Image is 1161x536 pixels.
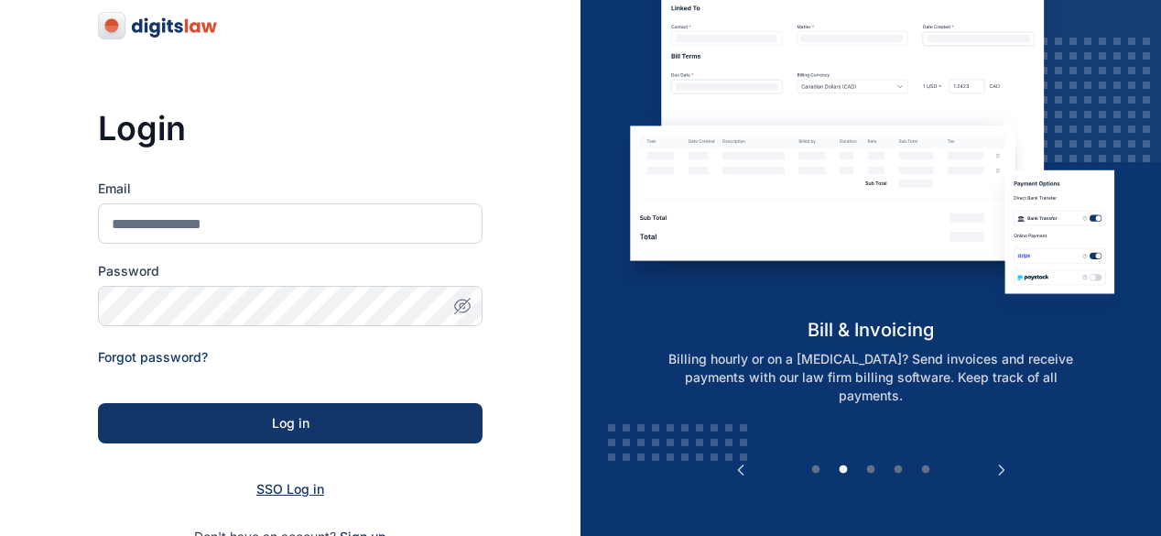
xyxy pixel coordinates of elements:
[636,350,1105,405] p: Billing hourly or on a [MEDICAL_DATA]? Send invoices and receive payments with our law firm billi...
[834,461,852,479] button: 2
[98,110,483,147] h3: Login
[98,403,483,443] button: Log in
[917,461,935,479] button: 5
[732,461,750,479] button: Previous
[98,262,483,280] label: Password
[256,481,324,497] a: SSO Log in
[862,461,880,479] button: 3
[807,461,825,479] button: 1
[617,317,1125,343] h5: bill & invoicing
[98,349,208,365] a: Forgot password?
[98,180,483,198] label: Email
[98,11,219,40] img: digitslaw-logo
[993,461,1011,479] button: Next
[889,461,907,479] button: 4
[127,414,453,432] div: Log in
